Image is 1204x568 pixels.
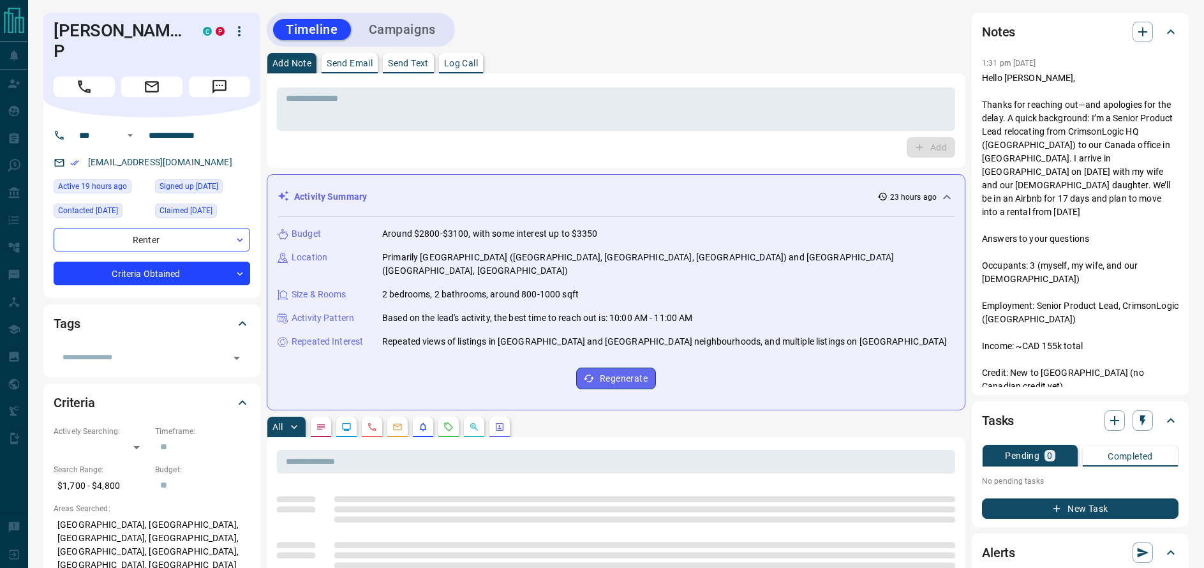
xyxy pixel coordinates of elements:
p: $1,700 - $4,800 [54,475,149,497]
h2: Alerts [982,542,1015,563]
h2: Criteria [54,392,95,413]
div: Tue Sep 09 2025 [54,204,149,221]
svg: Opportunities [469,422,479,432]
div: Fri Mar 07 2025 [155,179,250,197]
div: Tue Sep 09 2025 [155,204,250,221]
svg: Lead Browsing Activity [341,422,352,432]
p: Primarily [GEOGRAPHIC_DATA] ([GEOGRAPHIC_DATA], [GEOGRAPHIC_DATA], [GEOGRAPHIC_DATA]) and [GEOGRA... [382,251,955,278]
p: Size & Rooms [292,288,346,301]
p: Repeated Interest [292,335,363,348]
div: Criteria Obtained [54,262,250,285]
svg: Emails [392,422,403,432]
div: Alerts [982,537,1178,568]
h2: Tags [54,313,80,334]
svg: Email Verified [70,158,79,167]
span: Contacted [DATE] [58,204,118,217]
p: Log Call [444,59,478,68]
button: Regenerate [576,368,656,389]
div: Activity Summary23 hours ago [278,185,955,209]
h2: Notes [982,22,1015,42]
div: property.ca [216,27,225,36]
svg: Requests [443,422,454,432]
div: Notes [982,17,1178,47]
div: Sun Sep 14 2025 [54,179,149,197]
p: Budget: [155,464,250,475]
p: 1:31 pm [DATE] [982,59,1036,68]
p: Budget [292,227,321,241]
span: Signed up [DATE] [160,180,218,193]
a: [EMAIL_ADDRESS][DOMAIN_NAME] [88,157,232,167]
span: Message [189,77,250,97]
span: Active 19 hours ago [58,180,127,193]
p: Activity Pattern [292,311,354,325]
span: Claimed [DATE] [160,204,212,217]
p: Send Email [327,59,373,68]
h2: Tasks [982,410,1014,431]
p: Pending [1005,451,1039,460]
p: 23 hours ago [890,191,937,203]
p: Areas Searched: [54,503,250,514]
button: Open [228,349,246,367]
svg: Notes [316,422,326,432]
svg: Calls [367,422,377,432]
p: Timeframe: [155,426,250,437]
button: New Task [982,498,1178,519]
div: Tags [54,308,250,339]
p: Add Note [272,59,311,68]
p: 0 [1047,451,1052,460]
p: 2 bedrooms, 2 bathrooms, around 800-1000 sqft [382,288,579,301]
svg: Listing Alerts [418,422,428,432]
svg: Agent Actions [494,422,505,432]
p: All [272,422,283,431]
p: Activity Summary [294,190,367,204]
p: Location [292,251,327,264]
span: Email [121,77,182,97]
p: Search Range: [54,464,149,475]
p: Completed [1108,452,1153,461]
p: No pending tasks [982,472,1178,491]
div: Renter [54,228,250,251]
p: Repeated views of listings in [GEOGRAPHIC_DATA] and [GEOGRAPHIC_DATA] neighbourhoods, and multipl... [382,335,947,348]
div: condos.ca [203,27,212,36]
h1: [PERSON_NAME] P [54,20,184,61]
button: Timeline [273,19,351,40]
p: Send Text [388,59,429,68]
div: Criteria [54,387,250,418]
p: Based on the lead's activity, the best time to reach out is: 10:00 AM - 11:00 AM [382,311,693,325]
button: Campaigns [356,19,449,40]
button: Open [123,128,138,143]
p: Actively Searching: [54,426,149,437]
p: Around $2800-$3100, with some interest up to $3350 [382,227,598,241]
div: Tasks [982,405,1178,436]
span: Call [54,77,115,97]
